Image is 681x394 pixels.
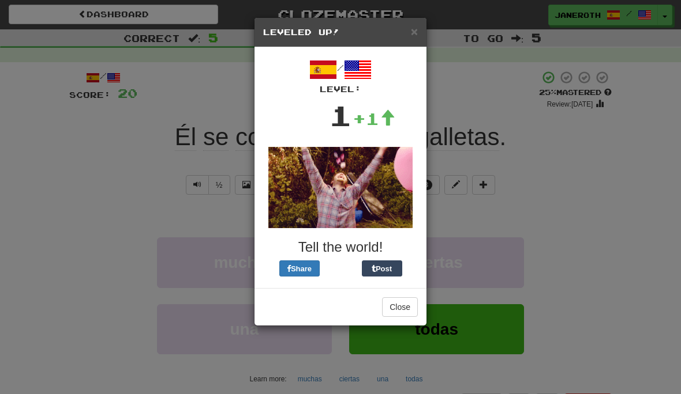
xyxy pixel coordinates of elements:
[411,25,418,37] button: Close
[263,56,418,95] div: /
[411,25,418,38] span: ×
[263,84,418,95] div: Level:
[353,107,395,130] div: +1
[329,95,353,135] div: 1
[320,260,362,276] iframe: X Post Button
[382,297,418,317] button: Close
[279,260,320,276] button: Share
[268,147,413,228] img: andy-72a9b47756ecc61a9f6c0ef31017d13e025550094338bf53ee1bb5849c5fd8eb.gif
[263,240,418,255] h3: Tell the world!
[263,26,418,38] h5: Leveled Up!
[362,260,402,276] button: Post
